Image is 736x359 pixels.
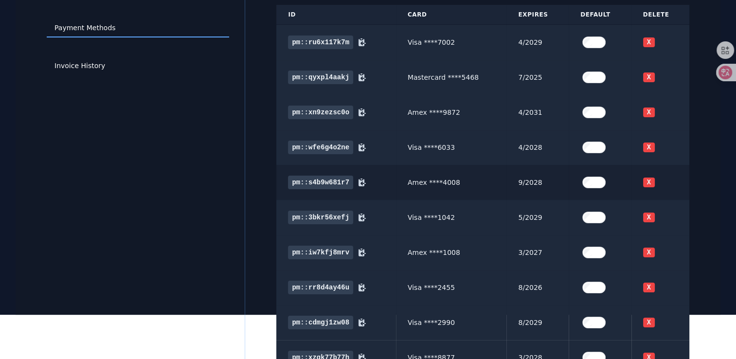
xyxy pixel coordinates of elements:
[643,318,655,327] button: X
[506,130,569,165] td: 4/2028
[643,108,655,117] button: X
[643,213,655,222] button: X
[643,248,655,257] button: X
[47,57,229,75] a: Invoice History
[396,5,507,25] th: Card
[643,37,655,47] button: X
[506,95,569,130] td: 4/2031
[506,60,569,95] td: 7/2025
[288,316,353,329] span: pm::cdmgj1zw08
[506,235,569,270] td: 3/2027
[276,5,396,25] th: ID
[288,281,353,294] span: pm::rr8d4ay46u
[288,141,353,154] span: pm::wfe6g4o2ne
[47,19,229,37] a: Payment Methods
[288,106,353,119] span: pm::xn9zezsc0o
[506,200,569,235] td: 5/2029
[569,5,631,25] th: Default
[288,71,353,84] span: pm::qyxpl4aakj
[506,270,569,305] td: 8/2026
[506,25,569,60] td: 4/2029
[288,176,353,189] span: pm::s4b9w681r7
[506,305,569,340] td: 8/2029
[506,5,569,25] th: Expires
[506,165,569,200] td: 9/2028
[643,72,655,82] button: X
[288,246,353,259] span: pm::iw7kfj8mrv
[288,36,353,49] span: pm::ru6x117k7m
[643,178,655,187] button: X
[643,143,655,152] button: X
[643,283,655,292] button: X
[288,211,353,224] span: pm::3bkr56xefj
[631,5,690,25] th: Delete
